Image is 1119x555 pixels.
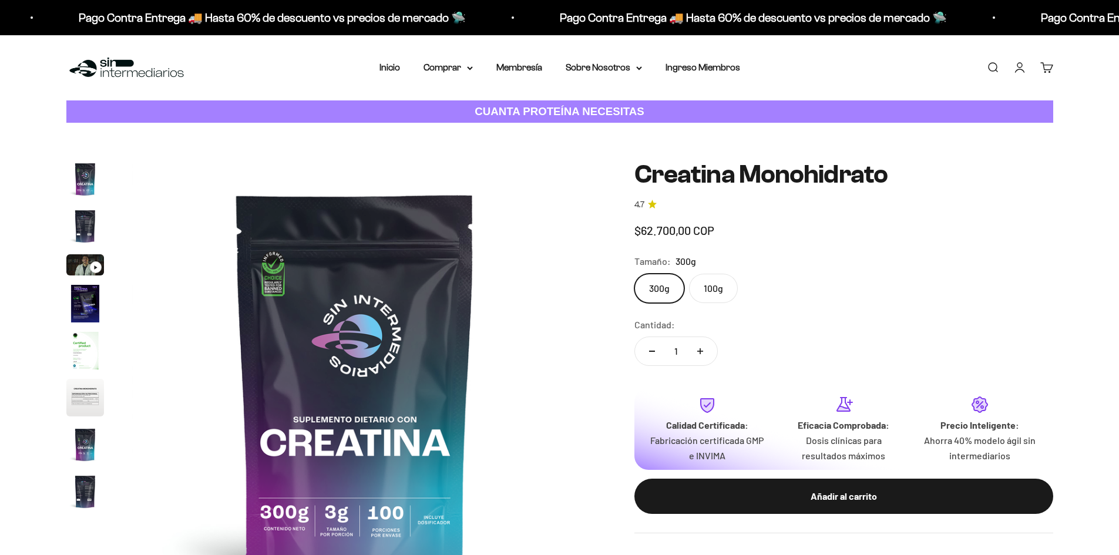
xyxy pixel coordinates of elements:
button: Ir al artículo 3 [66,254,104,279]
p: Ahorra 40% modelo ágil sin intermediarios [921,433,1039,463]
strong: Precio Inteligente: [940,419,1019,430]
label: Cantidad: [634,317,675,332]
button: Ir al artículo 7 [66,426,104,467]
a: 4.74.7 de 5.0 estrellas [634,199,1053,211]
button: Ir al artículo 6 [66,379,104,420]
button: Ir al artículo 8 [66,473,104,514]
a: Membresía [496,62,542,72]
h1: Creatina Monohidrato [634,160,1053,189]
span: 4.7 [634,199,644,211]
button: Añadir al carrito [634,479,1053,514]
p: Fabricación certificada GMP e INVIMA [648,433,766,463]
button: Ir al artículo 5 [66,332,104,373]
img: Creatina Monohidrato [66,207,104,245]
strong: Calidad Certificada: [666,419,748,430]
button: Aumentar cantidad [683,337,717,365]
a: CUANTA PROTEÍNA NECESITAS [66,100,1053,123]
img: Creatina Monohidrato [66,332,104,369]
a: Ingreso Miembros [666,62,740,72]
p: Pago Contra Entrega 🚚 Hasta 60% de descuento vs precios de mercado 🛸 [79,8,466,27]
img: Creatina Monohidrato [66,285,104,322]
button: Ir al artículo 4 [66,285,104,326]
span: 300g [676,254,696,269]
button: Ir al artículo 1 [66,160,104,201]
strong: Eficacia Comprobada: [798,419,889,430]
img: Creatina Monohidrato [66,160,104,198]
img: Creatina Monohidrato [66,473,104,510]
p: Pago Contra Entrega 🚚 Hasta 60% de descuento vs precios de mercado 🛸 [560,8,947,27]
summary: Comprar [424,60,473,75]
a: Inicio [379,62,400,72]
button: Reducir cantidad [635,337,669,365]
strong: CUANTA PROTEÍNA NECESITAS [475,105,644,117]
legend: Tamaño: [634,254,671,269]
summary: Sobre Nosotros [566,60,642,75]
div: Añadir al carrito [658,489,1030,504]
button: Ir al artículo 2 [66,207,104,248]
sale-price: $62.700,00 COP [634,221,714,240]
p: Dosis clínicas para resultados máximos [785,433,902,463]
img: Creatina Monohidrato [66,379,104,416]
img: Creatina Monohidrato [66,426,104,463]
